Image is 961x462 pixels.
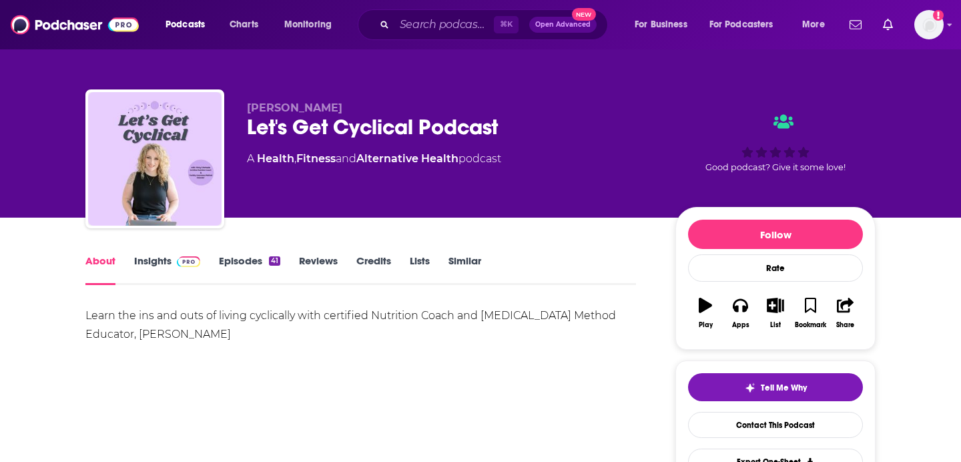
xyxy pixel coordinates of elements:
a: Fitness [296,152,336,165]
button: Open AdvancedNew [529,17,597,33]
span: For Podcasters [709,15,773,34]
span: Logged in as amandagibson [914,10,944,39]
a: Episodes41 [219,254,280,285]
button: Follow [688,220,863,249]
div: Share [836,321,854,329]
span: , [294,152,296,165]
a: Contact This Podcast [688,412,863,438]
button: tell me why sparkleTell Me Why [688,373,863,401]
span: Open Advanced [535,21,591,28]
a: Similar [448,254,481,285]
button: open menu [275,14,349,35]
div: 41 [269,256,280,266]
img: Let's Get Cyclical Podcast [88,92,222,226]
a: Alternative Health [356,152,458,165]
a: Charts [221,14,266,35]
span: Tell Me Why [761,383,807,393]
svg: Add a profile image [933,10,944,21]
a: Credits [356,254,391,285]
img: Podchaser - Follow, Share and Rate Podcasts [11,12,139,37]
img: User Profile [914,10,944,39]
button: Show profile menu [914,10,944,39]
div: Good podcast? Give it some love! [675,101,876,184]
img: Podchaser Pro [177,256,200,267]
img: tell me why sparkle [745,383,755,393]
span: and [336,152,356,165]
div: Rate [688,254,863,282]
button: Play [688,289,723,337]
span: Monitoring [284,15,332,34]
a: About [85,254,115,285]
button: open menu [701,14,793,35]
div: Search podcasts, credits, & more... [370,9,621,40]
div: A podcast [247,151,501,167]
span: ⌘ K [494,16,519,33]
div: Apps [732,321,749,329]
button: open menu [156,14,222,35]
button: open menu [793,14,842,35]
a: InsightsPodchaser Pro [134,254,200,285]
button: Bookmark [793,289,828,337]
a: Reviews [299,254,338,285]
a: Show notifications dropdown [844,13,867,36]
button: List [758,289,793,337]
button: Apps [723,289,757,337]
span: More [802,15,825,34]
span: For Business [635,15,687,34]
a: Health [257,152,294,165]
a: Show notifications dropdown [878,13,898,36]
a: Lists [410,254,430,285]
div: Bookmark [795,321,826,329]
button: Share [828,289,863,337]
div: List [770,321,781,329]
span: Good podcast? Give it some love! [705,162,846,172]
input: Search podcasts, credits, & more... [394,14,494,35]
div: Learn the ins and outs of living cyclically with certified Nutrition Coach and [MEDICAL_DATA] Met... [85,306,636,344]
span: [PERSON_NAME] [247,101,342,114]
span: New [572,8,596,21]
span: Charts [230,15,258,34]
span: Podcasts [166,15,205,34]
button: open menu [625,14,704,35]
div: Play [699,321,713,329]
